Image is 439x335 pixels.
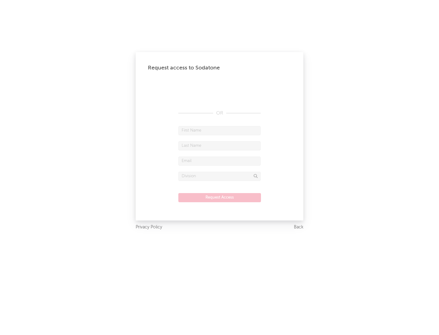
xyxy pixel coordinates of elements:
input: Email [178,157,261,166]
input: First Name [178,126,261,135]
a: Privacy Policy [136,224,162,231]
input: Last Name [178,141,261,150]
div: OR [178,110,261,117]
button: Request Access [178,193,261,202]
input: Division [178,172,261,181]
div: Request access to Sodatone [148,64,291,72]
a: Back [294,224,303,231]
